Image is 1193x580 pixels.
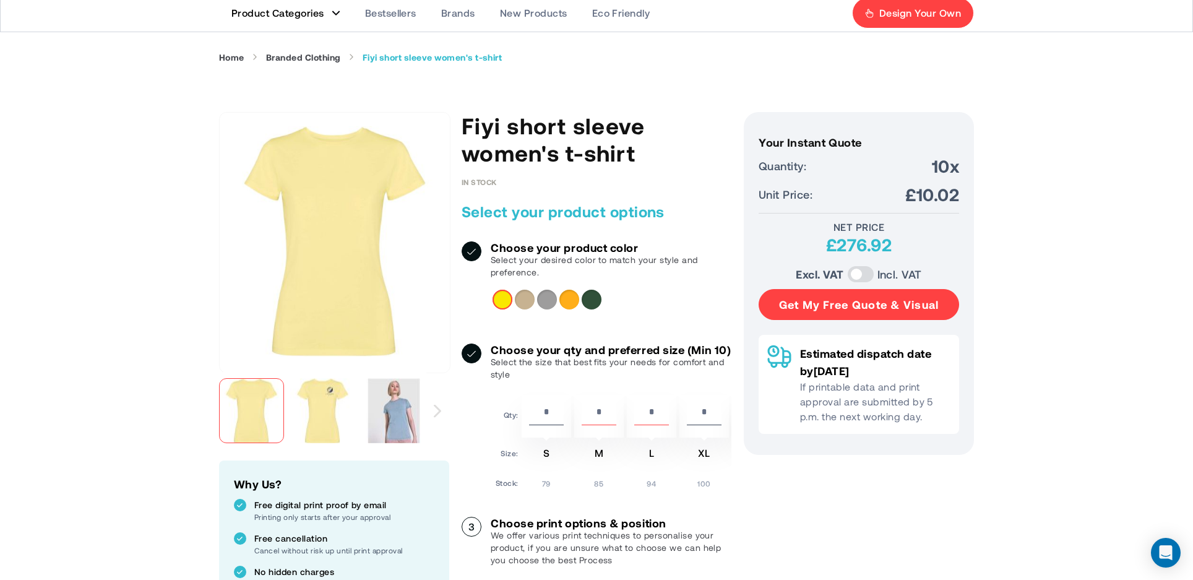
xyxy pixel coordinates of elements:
[592,7,650,19] span: Eco Friendly
[491,356,731,381] p: Select the size that best fits your needs for comfort and style
[491,254,731,279] p: Select your desired color to match your style and preference.
[582,290,601,309] div: Dark Green
[759,186,812,203] span: Unit Price:
[759,221,959,233] div: Net Price
[462,178,497,186] span: In stock
[559,290,579,309] div: Light Orange
[515,290,535,309] div: Khaki
[759,233,959,256] div: £276.92
[522,474,571,489] td: 79
[800,379,950,424] p: If printable data and print approval are submitted by 5 p.m. the next working day.
[254,499,434,511] p: Free digital print proof by email
[679,474,729,489] td: 100
[254,532,434,545] p: Free cancellation
[254,511,434,522] p: Printing only starts after your approval
[879,7,961,19] span: Design Your Own
[365,7,416,19] span: Bestsellers
[441,7,475,19] span: Brands
[627,474,676,489] td: 94
[574,474,624,489] td: 85
[627,441,676,470] td: L
[522,441,571,470] td: S
[759,157,806,175] span: Quantity:
[491,529,731,566] p: We offer various print techniques to personalise your product, if you are unsure what to choose w...
[759,289,959,320] button: Get My Free Quote & Visual
[231,7,324,19] span: Product Categories
[767,345,791,368] img: Delivery
[496,474,519,489] td: Stock:
[796,266,843,283] label: Excl. VAT
[266,52,341,63] a: Branded Clothing
[679,441,729,470] td: XL
[462,178,497,186] div: Availability
[493,290,512,309] div: Yellow
[462,112,731,167] h1: Fiyi short sleeve women's t-shirt
[574,441,624,470] td: M
[491,241,731,254] h3: Choose your product color
[491,344,731,356] h3: Choose your qty and preferred size (Min 10)
[363,52,502,63] strong: Fiyi short sleeve women's t-shirt
[500,7,567,19] span: New Products
[496,395,519,438] td: Qty:
[426,372,449,449] div: Next
[496,441,519,470] td: Size:
[254,545,434,556] p: Cancel without risk up until print approval
[254,566,434,578] p: No hidden charges
[814,364,850,378] span: [DATE]
[800,345,950,379] p: Estimated dispatch date by
[361,378,426,443] img: r2201d9_m1_l2fzlaztbhaauue8.jpg
[537,290,557,309] div: Grey
[759,136,959,149] h3: Your Instant Quote
[462,202,731,222] h2: Select your product options
[219,378,284,443] img: r2201d9_ocqvdf8m5lu8e993.jpg
[905,183,959,206] span: £10.02
[932,155,959,177] span: 10x
[290,378,355,443] img: r2201d9_sp_y1_51e8f4wsnwisgxen.jpg
[877,266,922,283] label: Incl. VAT
[220,126,450,357] img: r2201d9_ocqvdf8m5lu8e993.jpg
[1151,538,1181,568] div: Open Intercom Messenger
[234,475,434,493] h2: Why Us?
[491,517,731,529] h3: Choose print options & position
[219,52,244,63] a: Home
